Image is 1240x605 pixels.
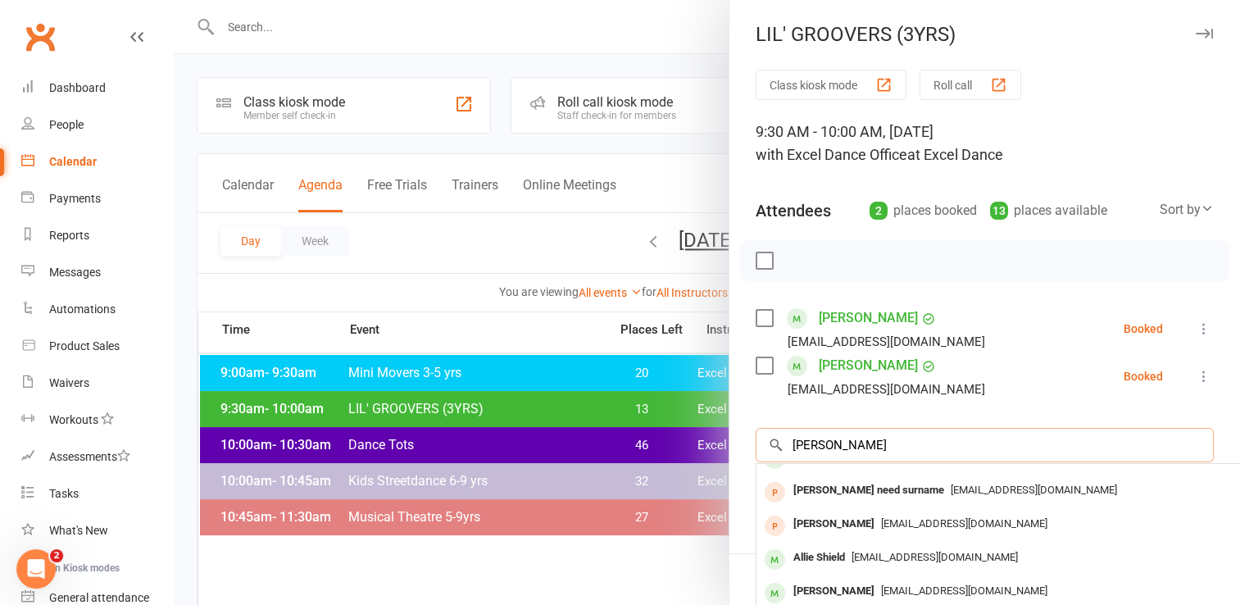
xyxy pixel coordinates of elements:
[49,155,97,168] div: Calendar
[49,376,89,389] div: Waivers
[16,549,56,589] iframe: Intercom live chat
[21,217,173,254] a: Reports
[787,546,852,570] div: Allie Shield
[21,512,173,549] a: What's New
[787,479,951,503] div: [PERSON_NAME] need surname
[907,146,1003,163] span: at Excel Dance
[765,516,785,536] div: prospect
[788,379,985,400] div: [EMAIL_ADDRESS][DOMAIN_NAME]
[787,580,881,603] div: [PERSON_NAME]
[756,70,906,100] button: Class kiosk mode
[765,583,785,603] div: member
[49,302,116,316] div: Automations
[49,591,149,604] div: General attendance
[756,199,831,222] div: Attendees
[49,487,79,500] div: Tasks
[49,229,89,242] div: Reports
[21,254,173,291] a: Messages
[788,331,985,353] div: [EMAIL_ADDRESS][DOMAIN_NAME]
[21,143,173,180] a: Calendar
[1160,199,1214,221] div: Sort by
[20,16,61,57] a: Clubworx
[49,339,120,353] div: Product Sales
[49,413,98,426] div: Workouts
[765,482,785,503] div: prospect
[765,549,785,570] div: member
[729,23,1240,46] div: LIL' GROOVERS (3YRS)
[21,328,173,365] a: Product Sales
[852,551,1018,563] span: [EMAIL_ADDRESS][DOMAIN_NAME]
[1124,323,1163,334] div: Booked
[920,70,1021,100] button: Roll call
[21,107,173,143] a: People
[49,118,84,131] div: People
[21,291,173,328] a: Automations
[50,549,63,562] span: 2
[756,121,1214,166] div: 9:30 AM - 10:00 AM, [DATE]
[756,146,907,163] span: with Excel Dance Office
[870,199,977,222] div: places booked
[21,365,173,402] a: Waivers
[49,192,101,205] div: Payments
[21,402,173,439] a: Workouts
[21,475,173,512] a: Tasks
[49,450,130,463] div: Assessments
[990,199,1107,222] div: places available
[49,266,101,279] div: Messages
[49,524,108,537] div: What's New
[21,180,173,217] a: Payments
[1124,371,1163,382] div: Booked
[787,512,881,536] div: [PERSON_NAME]
[951,484,1117,496] span: [EMAIL_ADDRESS][DOMAIN_NAME]
[819,353,918,379] a: [PERSON_NAME]
[870,202,888,220] div: 2
[990,202,1008,220] div: 13
[756,428,1214,462] input: Search to add attendees
[881,585,1047,597] span: [EMAIL_ADDRESS][DOMAIN_NAME]
[819,305,918,331] a: [PERSON_NAME]
[21,439,173,475] a: Assessments
[49,81,106,94] div: Dashboard
[881,517,1047,530] span: [EMAIL_ADDRESS][DOMAIN_NAME]
[21,70,173,107] a: Dashboard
